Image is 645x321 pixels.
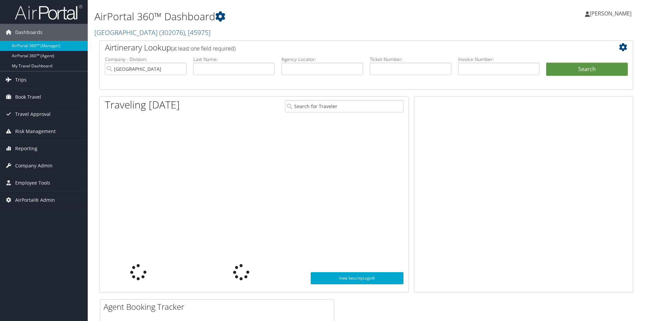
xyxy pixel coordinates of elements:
[15,157,53,174] span: Company Admin
[94,9,457,24] h1: AirPortal 360™ Dashboard
[15,89,41,105] span: Book Travel
[15,71,27,88] span: Trips
[105,56,187,63] label: Company - Division:
[15,140,37,157] span: Reporting
[15,24,43,41] span: Dashboards
[281,56,363,63] label: Agency Locator:
[15,4,82,20] img: airportal-logo.png
[311,272,403,284] a: View SecurityLogic®
[171,45,235,52] span: (at least one field required)
[585,3,638,24] a: [PERSON_NAME]
[105,42,583,53] h2: Airtinerary Lookup
[546,63,628,76] button: Search
[104,301,334,313] h2: Agent Booking Tracker
[15,192,55,208] span: AirPortal® Admin
[458,56,540,63] label: Invoice Number:
[193,56,275,63] label: Last Name:
[15,123,56,140] span: Risk Management
[15,174,50,191] span: Employee Tools
[370,56,451,63] label: Ticket Number:
[94,28,211,37] a: [GEOGRAPHIC_DATA]
[15,106,51,123] span: Travel Approval
[185,28,211,37] span: , [ 45975 ]
[285,100,403,113] input: Search for Traveler
[590,10,632,17] span: [PERSON_NAME]
[105,98,180,112] h1: Traveling [DATE]
[159,28,185,37] span: ( 302076 )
